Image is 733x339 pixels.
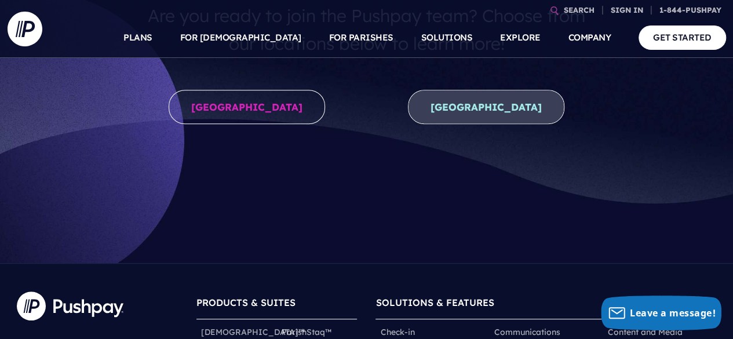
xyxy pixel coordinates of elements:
a: Check-in [380,326,414,338]
h6: SOLUTIONS & FEATURES [375,291,716,319]
a: Communications [494,326,560,338]
a: FOR [DEMOGRAPHIC_DATA] [180,17,301,58]
a: EXPLORE [500,17,541,58]
a: GET STARTED [639,25,726,49]
a: [GEOGRAPHIC_DATA] [408,90,564,124]
a: PLANS [123,17,152,58]
a: [DEMOGRAPHIC_DATA]™ [201,326,305,338]
a: Content and Media [607,326,682,338]
a: FOR PARISHES [329,17,393,58]
a: ParishStaq™ [281,326,331,338]
span: Leave a message! [630,307,716,319]
a: COMPANY [568,17,611,58]
button: Leave a message! [601,296,721,330]
a: [GEOGRAPHIC_DATA] [169,90,325,124]
a: SOLUTIONS [421,17,473,58]
h6: PRODUCTS & SUITES [196,291,358,319]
